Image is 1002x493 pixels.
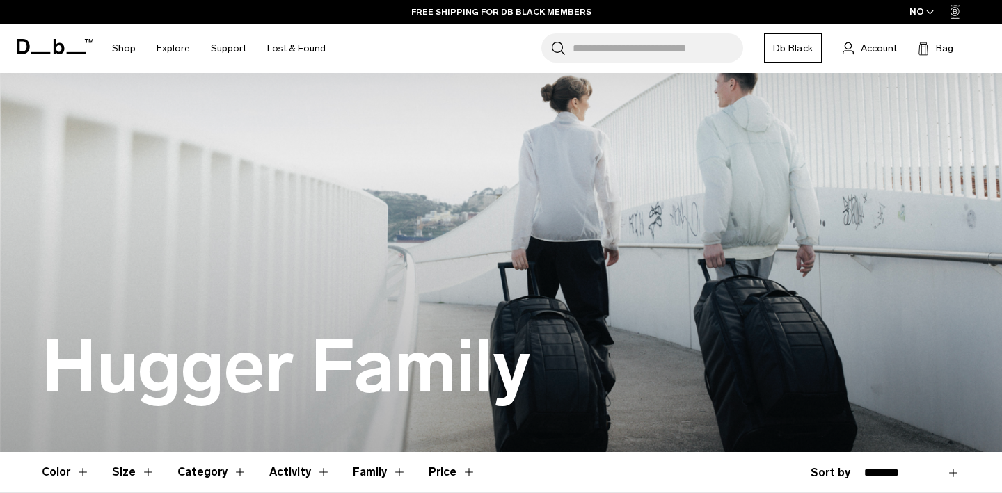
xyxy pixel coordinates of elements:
a: Support [211,24,246,73]
button: Toggle Filter [112,452,155,492]
span: Bag [936,41,953,56]
h1: Hugger Family [42,327,531,407]
span: Account [861,41,897,56]
button: Bag [918,40,953,56]
a: Shop [112,24,136,73]
nav: Main Navigation [102,24,336,73]
button: Toggle Filter [353,452,406,492]
a: Db Black [764,33,822,63]
a: Account [843,40,897,56]
button: Toggle Filter [177,452,247,492]
button: Toggle Filter [42,452,90,492]
a: Lost & Found [267,24,326,73]
a: FREE SHIPPING FOR DB BLACK MEMBERS [411,6,591,18]
a: Explore [157,24,190,73]
button: Toggle Price [429,452,476,492]
button: Toggle Filter [269,452,331,492]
